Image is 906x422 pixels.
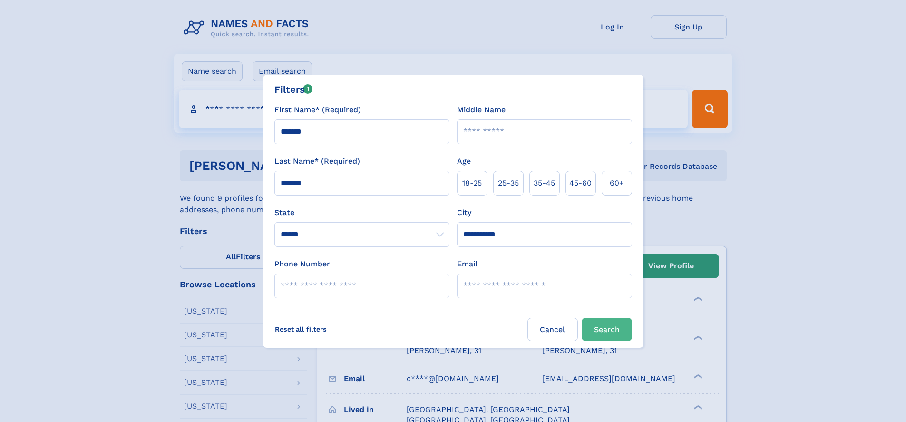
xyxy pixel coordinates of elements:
label: Age [457,156,471,167]
label: Email [457,258,477,270]
span: 60+ [610,177,624,189]
span: 18‑25 [462,177,482,189]
button: Search [582,318,632,341]
div: Filters [274,82,313,97]
label: Phone Number [274,258,330,270]
label: State [274,207,449,218]
span: 25‑35 [498,177,519,189]
label: City [457,207,471,218]
label: Middle Name [457,104,506,116]
label: First Name* (Required) [274,104,361,116]
span: 45‑60 [569,177,592,189]
label: Cancel [527,318,578,341]
label: Last Name* (Required) [274,156,360,167]
span: 35‑45 [534,177,555,189]
label: Reset all filters [269,318,333,341]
